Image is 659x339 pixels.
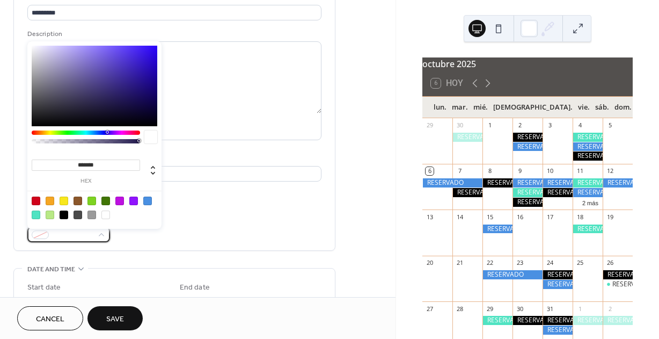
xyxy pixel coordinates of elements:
div: RESERVADO [543,326,573,335]
div: RESERVADO [573,178,603,187]
div: 7 [456,167,464,175]
div: [DEMOGRAPHIC_DATA]. [490,97,575,118]
span: Time [258,296,273,307]
div: 18 [576,213,584,221]
div: 4 [576,121,584,129]
div: RESERVADO [512,198,543,207]
div: 29 [426,121,434,129]
div: RESERVADO [573,316,603,325]
div: 1 [576,305,584,313]
div: RESERVADO [422,178,482,187]
div: 9 [516,167,524,175]
div: 10 [546,167,554,175]
div: 17 [546,213,554,221]
div: 28 [456,305,464,313]
div: RESERVADO [543,178,573,187]
div: RESERVADO [482,178,512,187]
div: dom. [612,97,634,118]
div: Start date [27,282,61,293]
div: RESERVADO [573,188,603,197]
div: RESERVADO [573,133,603,142]
div: 20 [426,259,434,267]
span: Date [180,296,194,307]
div: RESERVADO [543,280,573,289]
div: #9B9B9B [87,211,96,219]
div: 19 [606,213,614,221]
div: RESERVADO [573,142,603,152]
div: #F8E71C [60,197,68,205]
span: Cancel [36,314,64,325]
div: 29 [486,305,494,313]
button: 2 más [578,198,603,207]
div: vie. [575,97,592,118]
div: 5 [606,121,614,129]
div: #7ED321 [87,197,96,205]
div: #B8E986 [46,211,54,219]
div: 11 [576,167,584,175]
span: Date [27,296,42,307]
div: 26 [606,259,614,267]
div: RESERVADO [543,188,573,197]
span: Time [105,296,120,307]
div: RESERVADO [603,178,633,187]
div: Description [27,28,319,40]
div: RESERVADO [512,178,543,187]
div: 16 [516,213,524,221]
div: #4A4A4A [74,211,82,219]
div: RESERVADO [573,152,603,161]
div: 25 [576,259,584,267]
div: #D0021B [32,197,40,205]
div: 22 [486,259,494,267]
div: RESERVADO [543,270,573,279]
div: #4A90E2 [143,197,152,205]
div: RESERVADO [512,133,543,142]
div: RESERVADO [612,280,649,289]
div: RESERVADO [603,316,633,325]
div: RESERVADO [543,316,573,325]
button: Cancel [17,306,83,330]
span: Date and time [27,264,75,275]
div: 21 [456,259,464,267]
div: RESERVADO [452,133,482,142]
div: RESERVADO [482,270,543,279]
div: End date [180,282,210,293]
button: Save [87,306,143,330]
label: hex [32,178,140,184]
div: 3 [546,121,554,129]
div: 6 [426,167,434,175]
div: RESERVADO [482,225,512,234]
div: RESERVADO [603,280,633,289]
div: RESERVADO [512,188,543,197]
div: RESERVADO [482,316,512,325]
div: RESERVADO [603,270,633,279]
div: 15 [486,213,494,221]
div: 30 [456,121,464,129]
div: 2 [516,121,524,129]
div: 23 [516,259,524,267]
div: 14 [456,213,464,221]
span: Save [106,314,124,325]
div: RESERVADO [573,225,603,234]
div: 27 [426,305,434,313]
div: #8B572A [74,197,82,205]
div: #FFFFFF [101,211,110,219]
div: #50E3C2 [32,211,40,219]
div: 24 [546,259,554,267]
div: Location [27,153,319,164]
div: #BD10E0 [115,197,124,205]
div: #9013FE [129,197,138,205]
div: #F5A623 [46,197,54,205]
div: lun. [431,97,449,118]
div: 30 [516,305,524,313]
div: 2 [606,305,614,313]
div: mar. [449,97,471,118]
div: octubre 2025 [422,57,633,70]
div: mié. [471,97,490,118]
div: 13 [426,213,434,221]
div: 12 [606,167,614,175]
div: RESERVADO [512,316,543,325]
div: 31 [546,305,554,313]
div: RESERVADO [452,188,482,197]
div: #000000 [60,211,68,219]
